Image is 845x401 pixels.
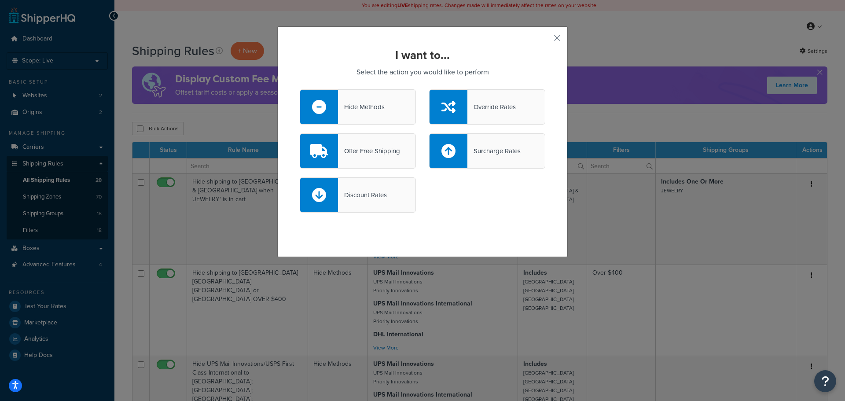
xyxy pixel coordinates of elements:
div: Discount Rates [338,189,387,201]
strong: I want to... [395,47,450,63]
div: Offer Free Shipping [338,145,400,157]
p: Select the action you would like to perform [300,66,545,78]
div: Surcharge Rates [467,145,521,157]
button: Open Resource Center [814,370,836,392]
div: Hide Methods [338,101,385,113]
div: Override Rates [467,101,516,113]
